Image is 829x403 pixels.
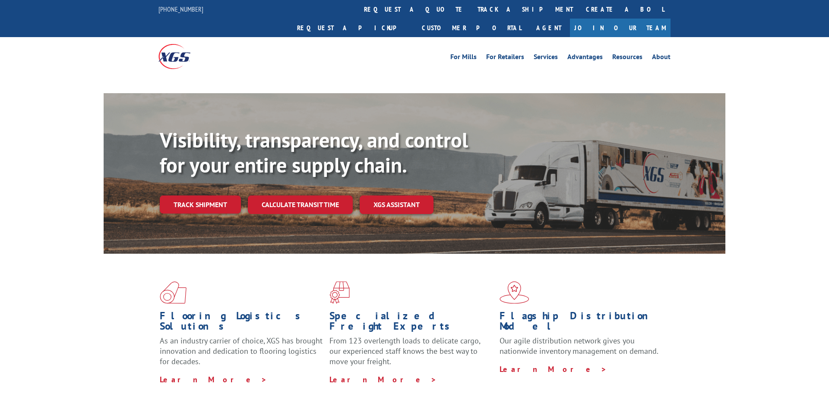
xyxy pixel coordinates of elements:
a: Learn More > [500,364,607,374]
a: Customer Portal [415,19,528,37]
a: For Retailers [486,54,524,63]
a: Track shipment [160,195,241,214]
p: From 123 overlength loads to delicate cargo, our experienced staff knows the best way to move you... [329,336,493,374]
img: xgs-icon-focused-on-flooring-red [329,281,350,304]
img: xgs-icon-total-supply-chain-intelligence-red [160,281,187,304]
a: Agent [528,19,570,37]
a: [PHONE_NUMBER] [158,5,203,13]
span: As an industry carrier of choice, XGS has brought innovation and dedication to flooring logistics... [160,336,323,366]
a: Learn More > [329,375,437,384]
a: For Mills [450,54,477,63]
img: xgs-icon-flagship-distribution-model-red [500,281,529,304]
b: Visibility, transparency, and control for your entire supply chain. [160,126,468,178]
a: Calculate transit time [248,195,353,214]
a: XGS ASSISTANT [360,195,433,214]
a: About [652,54,671,63]
a: Learn More > [160,375,267,384]
h1: Specialized Freight Experts [329,311,493,336]
a: Request a pickup [291,19,415,37]
h1: Flagship Distribution Model [500,311,663,336]
h1: Flooring Logistics Solutions [160,311,323,336]
a: Resources [612,54,642,63]
span: Our agile distribution network gives you nationwide inventory management on demand. [500,336,658,356]
a: Join Our Team [570,19,671,37]
a: Services [534,54,558,63]
a: Advantages [567,54,603,63]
